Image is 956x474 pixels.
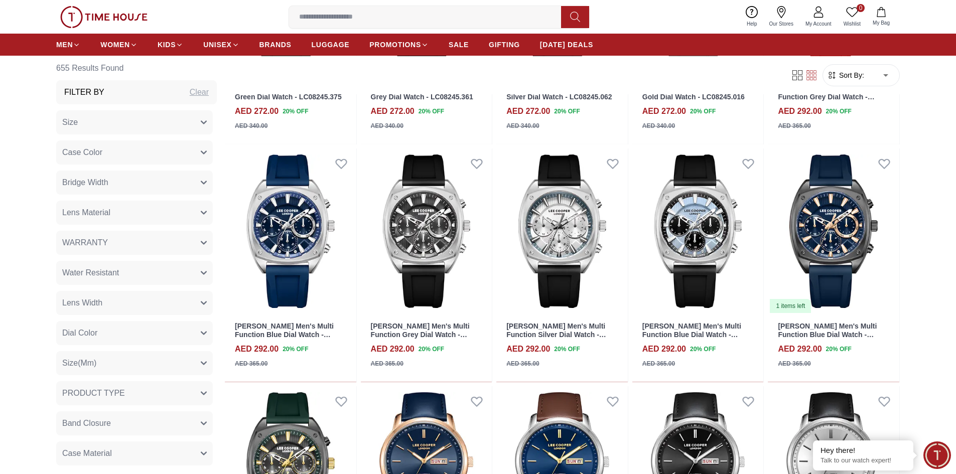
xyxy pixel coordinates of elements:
[60,6,148,28] img: ...
[100,40,130,50] span: WOMEN
[778,105,822,117] h4: AED 292.00
[62,447,112,459] span: Case Material
[838,4,867,30] a: 0Wishlist
[826,107,852,116] span: 20 % OFF
[496,148,628,314] img: Lee Cooper Men's Multi Function Silver Dial Watch - LC08237.331
[554,345,580,354] span: 20 % OFF
[821,456,906,465] p: Talk to our watch expert!
[56,231,213,255] button: WARRANTY
[801,20,836,28] span: My Account
[235,322,334,347] a: [PERSON_NAME] Men's Multi Function Blue Dial Watch - LC08237.399
[923,441,951,469] div: Chat Widget
[62,357,96,369] span: Size(Mm)
[56,110,213,134] button: Size
[62,177,108,189] span: Bridge Width
[158,40,176,50] span: KIDS
[56,291,213,315] button: Lens Width
[642,322,741,347] a: [PERSON_NAME] Men's Multi Function Blue Dial Watch - LC08237.301
[235,105,279,117] h4: AED 272.00
[369,36,429,54] a: PROMOTIONS
[283,345,308,354] span: 20 % OFF
[768,148,899,314] img: Lee Cooper Men's Multi Function Blue Dial Watch - LC08237.099
[225,148,356,314] img: Lee Cooper Men's Multi Function Blue Dial Watch - LC08237.399
[642,343,686,355] h4: AED 292.00
[62,237,108,249] span: WARRANTY
[837,70,864,80] span: Sort By:
[361,148,492,314] img: Lee Cooper Men's Multi Function Grey Dial Watch - LC08237.361
[371,322,470,347] a: [PERSON_NAME] Men's Multi Function Grey Dial Watch - LC08237.361
[283,107,308,116] span: 20 % OFF
[235,121,267,130] div: AED 340.00
[690,107,716,116] span: 20 % OFF
[235,343,279,355] h4: AED 292.00
[778,322,877,347] a: [PERSON_NAME] Men's Multi Function Blue Dial Watch - LC08237.099
[826,345,852,354] span: 20 % OFF
[62,267,119,279] span: Water Resistant
[768,148,899,314] a: Lee Cooper Men's Multi Function Blue Dial Watch - LC08237.0991 items left
[449,36,469,54] a: SALE
[690,345,716,354] span: 20 % OFF
[763,4,799,30] a: Our Stores
[449,40,469,50] span: SALE
[506,105,550,117] h4: AED 272.00
[56,351,213,375] button: Size(Mm)
[642,105,686,117] h4: AED 272.00
[419,345,444,354] span: 20 % OFF
[821,445,906,455] div: Hey there!
[62,146,102,159] span: Case Color
[642,359,675,368] div: AED 365.00
[56,321,213,345] button: Dial Color
[56,40,73,50] span: MEN
[741,4,763,30] a: Help
[56,411,213,435] button: Band Closure
[62,417,111,429] span: Band Closure
[56,140,213,165] button: Case Color
[312,36,350,54] a: LUGGAGE
[369,40,421,50] span: PROMOTIONS
[506,359,539,368] div: AED 365.00
[857,4,865,12] span: 0
[778,121,810,130] div: AED 365.00
[56,261,213,285] button: Water Resistant
[312,40,350,50] span: LUGGAGE
[235,359,267,368] div: AED 365.00
[100,36,138,54] a: WOMEN
[642,121,675,130] div: AED 340.00
[203,36,239,54] a: UNISEX
[56,201,213,225] button: Lens Material
[203,40,231,50] span: UNISEX
[506,343,550,355] h4: AED 292.00
[743,20,761,28] span: Help
[778,359,810,368] div: AED 365.00
[259,40,292,50] span: BRANDS
[869,19,894,27] span: My Bag
[56,36,80,54] a: MEN
[371,359,403,368] div: AED 365.00
[540,36,593,54] a: [DATE] DEALS
[489,36,520,54] a: GIFTING
[62,297,102,309] span: Lens Width
[62,116,78,128] span: Size
[371,105,415,117] h4: AED 272.00
[62,327,97,339] span: Dial Color
[840,20,865,28] span: Wishlist
[56,171,213,195] button: Bridge Width
[259,36,292,54] a: BRANDS
[56,441,213,465] button: Case Material
[827,70,864,80] button: Sort By:
[778,343,822,355] h4: AED 292.00
[158,36,183,54] a: KIDS
[554,107,580,116] span: 20 % OFF
[506,322,606,347] a: [PERSON_NAME] Men's Multi Function Silver Dial Watch - LC08237.331
[632,148,764,314] img: Lee Cooper Men's Multi Function Blue Dial Watch - LC08237.301
[770,299,811,313] div: 1 items left
[62,207,110,219] span: Lens Material
[778,85,877,110] a: [PERSON_NAME] Men's Multi Function Grey Dial Watch - LC08237.468
[371,343,415,355] h4: AED 292.00
[64,86,104,98] h3: Filter By
[56,56,217,80] h6: 655 Results Found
